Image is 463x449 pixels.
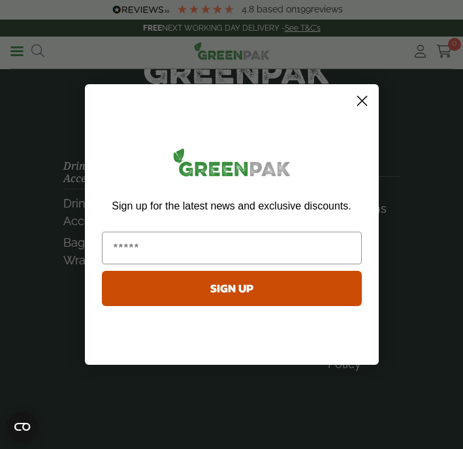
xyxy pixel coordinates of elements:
[7,411,38,442] button: Open CMP widget
[102,232,362,264] input: Email
[102,143,362,187] img: greenpak_logo
[351,89,374,112] button: Close dialog
[102,271,362,306] button: SIGN UP
[112,200,351,211] span: Sign up for the latest news and exclusive discounts.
